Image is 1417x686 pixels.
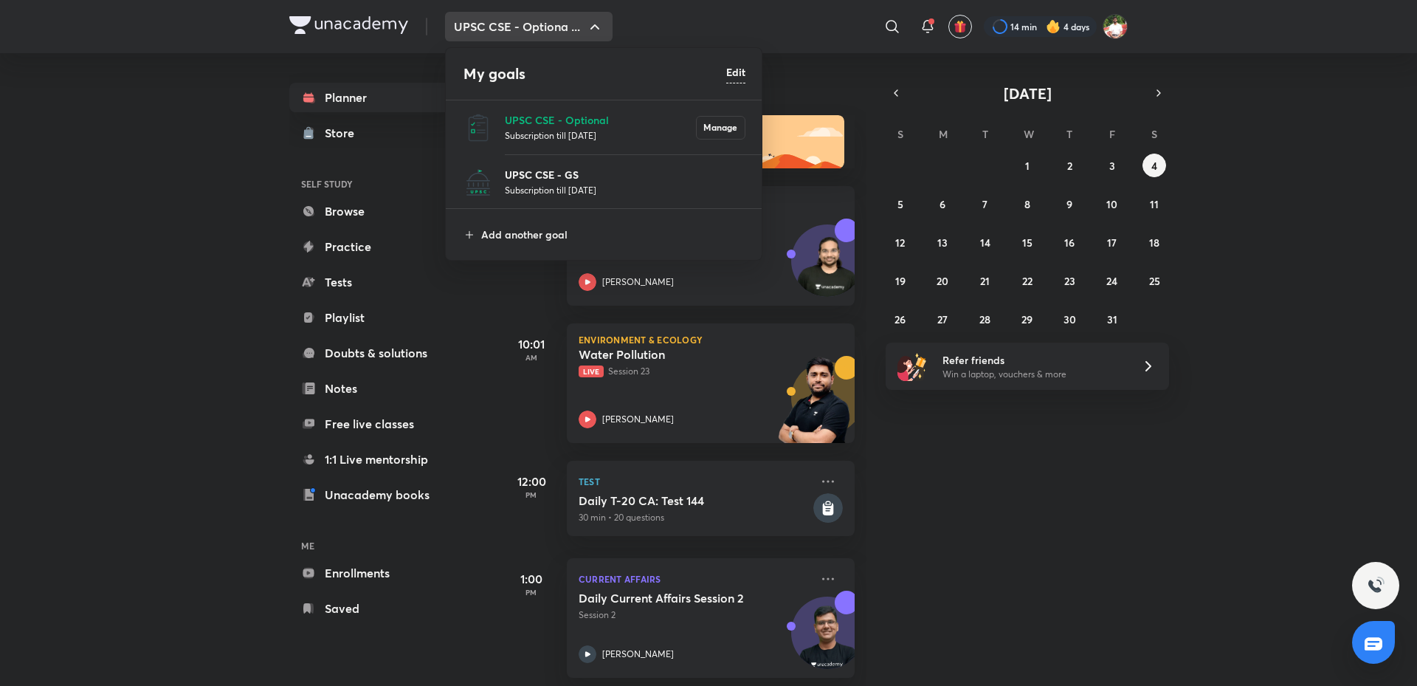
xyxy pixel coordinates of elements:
p: Add another goal [481,227,745,242]
h4: My goals [463,63,726,85]
p: UPSC CSE - Optional [505,112,696,128]
img: UPSC CSE - Optional [463,113,493,143]
p: Subscription till [DATE] [505,182,745,197]
p: Subscription till [DATE] [505,128,696,143]
h6: Edit [726,64,745,80]
button: Manage [696,116,745,140]
img: UPSC CSE - GS [463,168,493,197]
p: UPSC CSE - GS [505,167,745,182]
